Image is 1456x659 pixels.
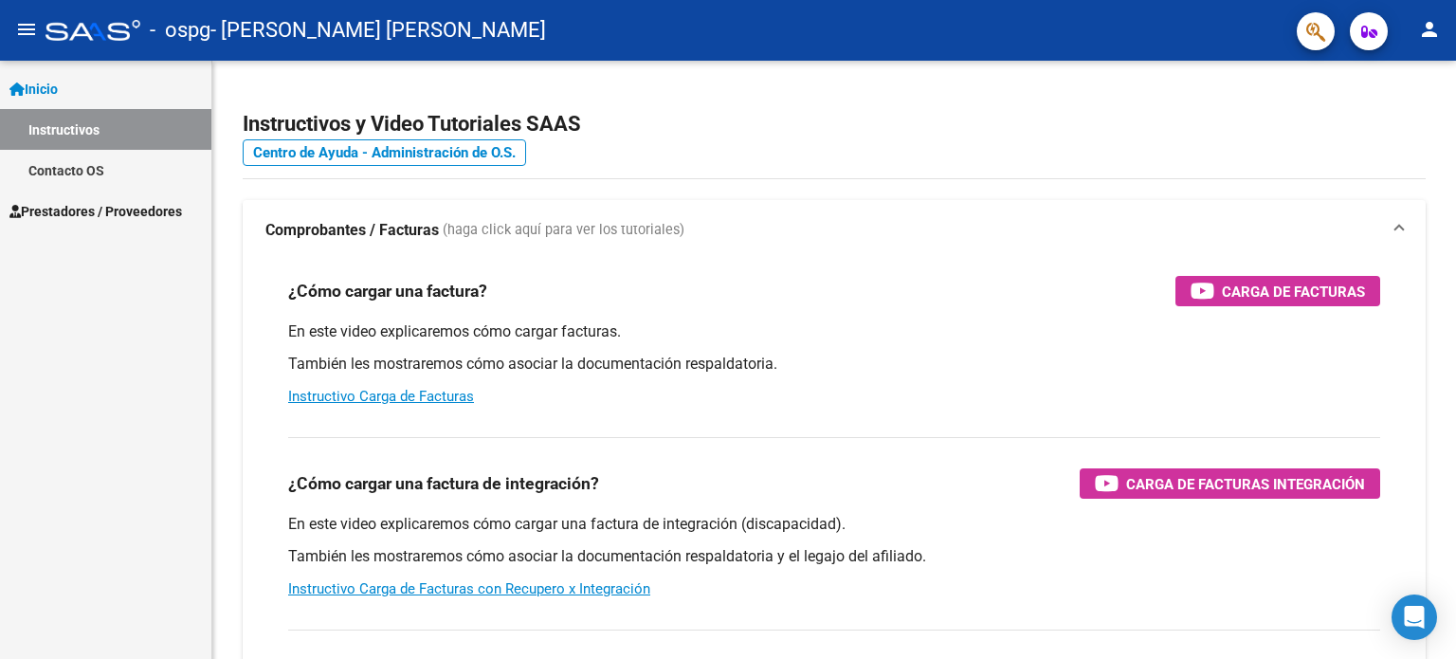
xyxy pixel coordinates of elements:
p: También les mostraremos cómo asociar la documentación respaldatoria y el legajo del afiliado. [288,546,1380,567]
mat-icon: person [1418,18,1441,41]
mat-icon: menu [15,18,38,41]
p: En este video explicaremos cómo cargar facturas. [288,321,1380,342]
div: Open Intercom Messenger [1392,595,1437,640]
strong: Comprobantes / Facturas [265,220,439,241]
h3: ¿Cómo cargar una factura? [288,278,487,304]
a: Instructivo Carga de Facturas [288,388,474,405]
span: Inicio [9,79,58,100]
span: - [PERSON_NAME] [PERSON_NAME] [210,9,546,51]
span: Carga de Facturas Integración [1126,472,1365,496]
mat-expansion-panel-header: Comprobantes / Facturas (haga click aquí para ver los tutoriales) [243,200,1426,261]
h3: ¿Cómo cargar una factura de integración? [288,470,599,497]
button: Carga de Facturas [1175,276,1380,306]
p: También les mostraremos cómo asociar la documentación respaldatoria. [288,354,1380,375]
span: (haga click aquí para ver los tutoriales) [443,220,684,241]
button: Carga de Facturas Integración [1080,468,1380,499]
span: Carga de Facturas [1222,280,1365,303]
span: Prestadores / Proveedores [9,201,182,222]
span: - ospg [150,9,210,51]
p: En este video explicaremos cómo cargar una factura de integración (discapacidad). [288,514,1380,535]
h2: Instructivos y Video Tutoriales SAAS [243,106,1426,142]
a: Instructivo Carga de Facturas con Recupero x Integración [288,580,650,597]
a: Centro de Ayuda - Administración de O.S. [243,139,526,166]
